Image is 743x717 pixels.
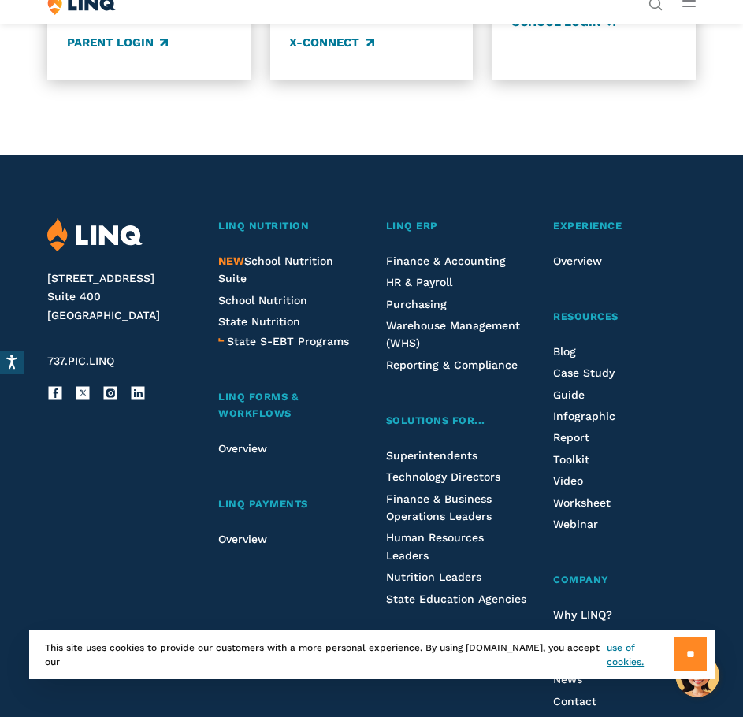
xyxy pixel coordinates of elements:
span: School Nutrition Suite [218,254,333,284]
a: Parent Login [67,34,168,51]
a: Company [553,572,695,589]
a: Report [553,431,589,444]
span: Company [553,574,609,585]
a: Overview [218,533,267,545]
a: HR & Payroll [386,276,452,288]
a: X [75,385,91,401]
a: Video [553,474,583,487]
a: LINQ Nutrition [218,218,360,235]
div: This site uses cookies to provide our customers with a more personal experience. By using [DOMAIN... [29,630,715,679]
a: Superintendents [386,449,477,462]
a: LINQ ERP [386,218,528,235]
a: Worksheet [553,496,611,509]
a: Case Study [553,366,615,379]
a: Webinar [553,518,598,530]
span: State S-EBT Programs [227,335,349,347]
span: Experience [553,220,622,232]
a: NEWSchool Nutrition Suite [218,254,333,284]
span: LINQ Nutrition [218,220,309,232]
a: Facebook [47,385,63,401]
a: State Nutrition [218,315,300,328]
a: Blog [553,345,576,358]
a: School Nutrition [218,294,307,306]
a: Toolkit [553,453,589,466]
a: Human Resources Leaders [386,531,484,561]
a: Nutrition Leaders [386,570,481,583]
span: Resources [553,310,619,322]
span: LINQ Forms & Workflows [218,391,298,419]
a: Guide [553,388,585,401]
a: LinkedIn [130,385,146,401]
a: use of cookies. [607,641,674,669]
a: Reporting & Compliance [386,358,518,371]
a: Warehouse Management (WHS) [386,319,520,349]
a: LINQ Forms & Workflows [218,389,360,422]
img: LINQ | K‑12 Software [47,218,143,252]
a: Overview [553,254,602,267]
a: Finance & Accounting [386,254,506,267]
span: 737.PIC.LINQ [47,355,114,367]
a: Infographic [553,410,615,422]
a: LINQ Payments [218,496,360,513]
a: Contact [553,695,596,708]
span: LINQ Payments [218,498,308,510]
a: X-Connect [289,34,373,51]
span: NEW [218,254,244,267]
a: Purchasing [386,298,447,310]
address: [STREET_ADDRESS] Suite 400 [GEOGRAPHIC_DATA] [47,269,196,325]
a: Finance & Business Operations Leaders [386,492,492,522]
a: Resources [553,309,695,325]
a: Why LINQ? [553,608,612,621]
a: Instagram [102,385,118,401]
a: State S-EBT Programs [227,332,349,350]
span: LINQ ERP [386,220,438,232]
a: Experience [553,218,695,235]
a: State Education Agencies [386,593,526,605]
a: Technology Directors [386,470,500,483]
a: Overview [218,442,267,455]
